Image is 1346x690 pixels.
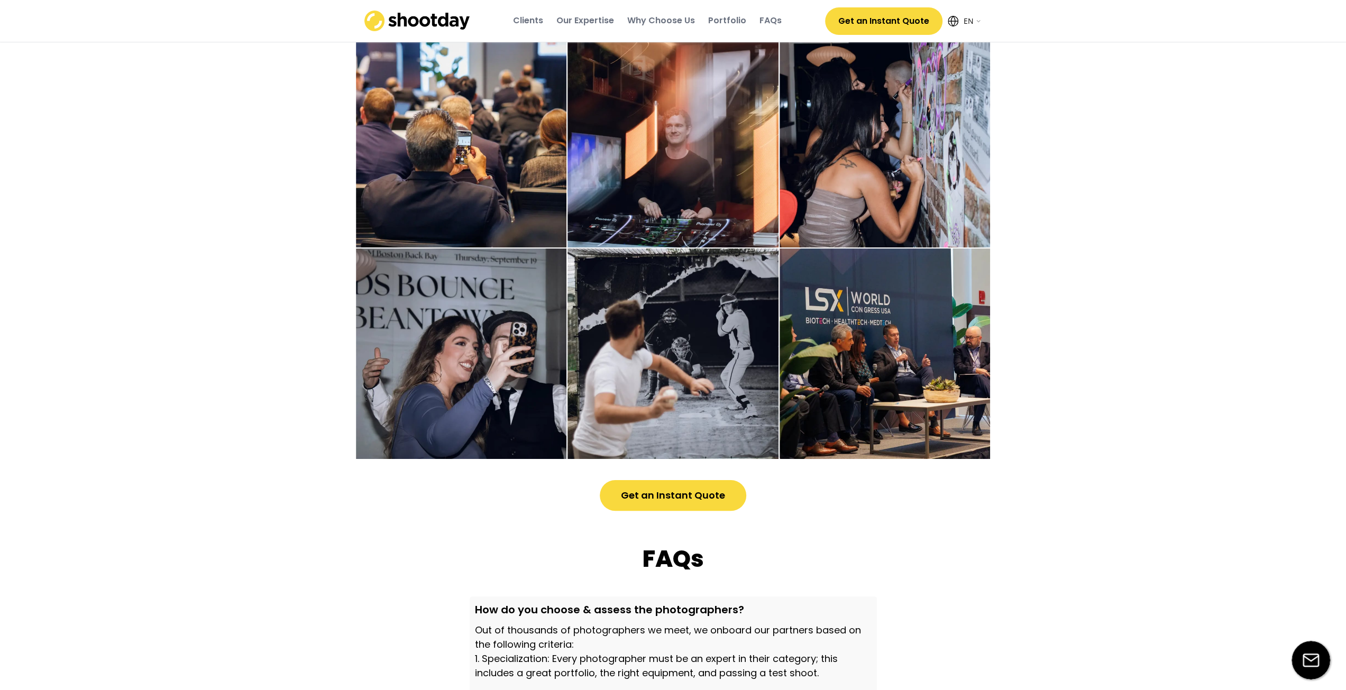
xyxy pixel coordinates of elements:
button: Get an Instant Quote [600,480,746,511]
img: Event-image-1%20%E2%80%93%2012.webp [780,36,991,247]
div: FAQs [759,15,782,26]
img: shootday_logo.png [364,11,470,31]
div: Why Choose Us [627,15,695,26]
img: Event-image-1%20%E2%80%93%2013.webp [356,249,567,459]
img: Event-image-1%20%E2%80%93%2014.webp [780,249,991,459]
div: Clients [513,15,543,26]
img: Event-image-1%20%E2%80%93%2010.webp [567,249,779,459]
img: email-icon%20%281%29.svg [1292,641,1330,679]
button: Get an Instant Quote [825,7,942,35]
img: Icon%20feather-globe%20%281%29.svg [948,16,958,26]
div: Our Expertise [556,15,614,26]
img: Event-image-1%20%E2%80%93%2011.webp [567,36,779,247]
div: FAQs [620,542,726,575]
img: Event-image-1%20%E2%80%93%2017.webp [356,36,567,247]
div: How do you choose & assess the photographers? [475,602,872,618]
div: Portfolio [708,15,746,26]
